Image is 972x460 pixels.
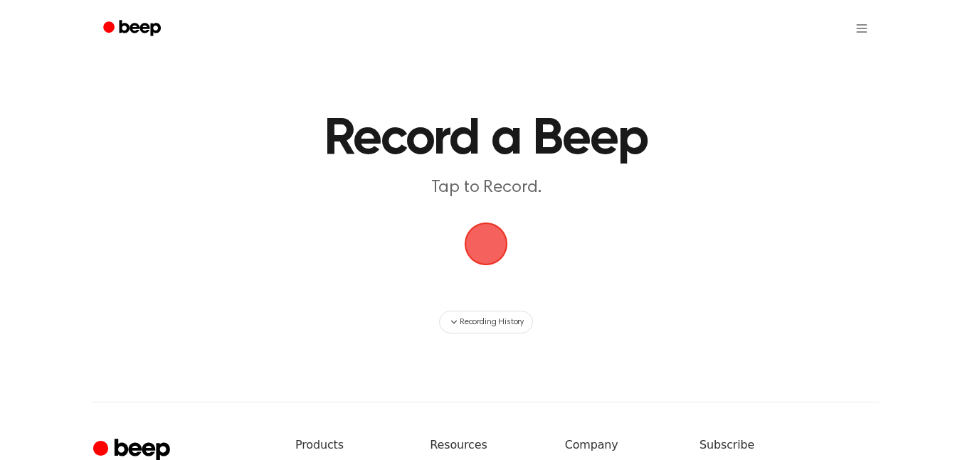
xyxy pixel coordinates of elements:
[439,311,533,333] button: Recording History
[93,15,174,43] a: Beep
[845,11,879,46] button: Open menu
[699,437,879,454] h6: Subscribe
[295,437,407,454] h6: Products
[565,437,677,454] h6: Company
[460,316,524,328] span: Recording History
[465,223,507,265] img: Beep Logo
[430,437,542,454] h6: Resources
[213,176,759,200] p: Tap to Record.
[154,114,818,165] h1: Record a Beep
